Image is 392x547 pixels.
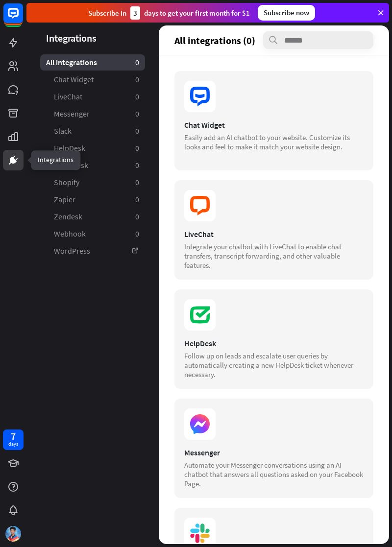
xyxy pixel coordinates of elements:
[40,157,145,173] a: Freshdesk 0
[258,5,315,21] div: Subscribe now
[135,143,139,153] aside: 0
[40,209,145,225] a: Zendesk 0
[184,133,364,151] div: Easily add an AI chatbot to your website. Customize its looks and feel to make it match your webs...
[135,212,139,222] aside: 0
[40,140,145,156] a: HelpDesk 0
[11,432,16,441] div: 7
[135,160,139,170] aside: 0
[54,126,72,136] span: Slack
[54,229,86,239] span: Webhook
[54,74,94,85] span: Chat Widget
[184,120,364,130] div: Chat Widget
[135,229,139,239] aside: 0
[8,441,18,448] div: days
[54,177,79,188] span: Shopify
[135,109,139,119] aside: 0
[184,448,364,457] div: Messenger
[40,71,145,88] a: Chat Widget 0
[135,57,139,68] aside: 0
[54,194,75,205] span: Zapier
[174,31,373,49] section: All integrations (0)
[135,177,139,188] aside: 0
[184,460,364,488] div: Automate your Messenger conversations using an AI chatbot that answers all questions asked on you...
[8,4,37,33] button: Open LiveChat chat widget
[40,89,145,105] a: LiveChat 0
[184,351,364,379] div: Follow up on leads and escalate user queries by automatically creating a new HelpDesk ticket when...
[40,174,145,190] a: Shopify 0
[54,160,88,170] span: Freshdesk
[184,229,364,239] div: LiveChat
[40,243,145,259] a: WordPress
[54,212,82,222] span: Zendesk
[135,126,139,136] aside: 0
[184,338,364,348] div: HelpDesk
[40,226,145,242] a: Webhook 0
[54,143,85,153] span: HelpDesk
[184,242,364,270] div: Integrate your chatbot with LiveChat to enable chat transfers, transcript forwarding, and other v...
[130,6,140,20] div: 3
[46,57,97,68] span: All integrations
[54,109,90,119] span: Messenger
[135,74,139,85] aside: 0
[88,6,250,20] div: Subscribe in days to get your first month for $1
[26,31,159,45] header: Integrations
[135,194,139,205] aside: 0
[54,92,82,102] span: LiveChat
[3,429,24,450] a: 7 days
[40,191,145,208] a: Zapier 0
[40,106,145,122] a: Messenger 0
[135,92,139,102] aside: 0
[40,123,145,139] a: Slack 0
